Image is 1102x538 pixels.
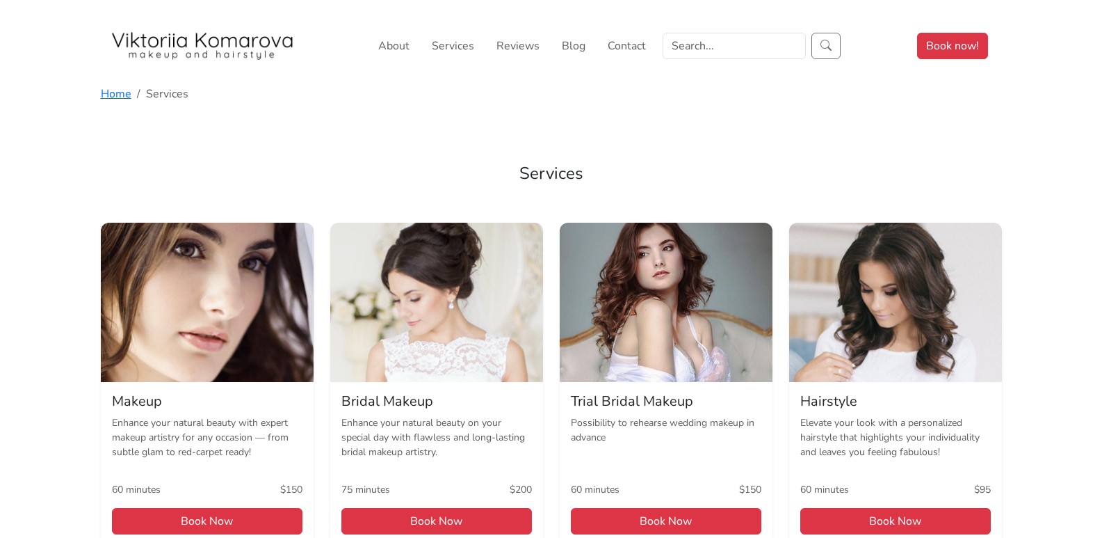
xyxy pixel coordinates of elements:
h2: Services [101,130,1002,217]
span: Book Now [571,508,761,535]
input: Search [663,33,806,59]
li: Services [131,86,188,102]
img: Makeup in San Diego [101,223,314,383]
img: Bridal Makeup in San Diego [330,223,543,383]
p: Elevate your look with a personalized hairstyle that highlights your individuality and leaves you... [800,416,991,471]
span: $200 [510,482,532,497]
p: Enhance your natural beauty on your special day with flawless and long-lasting bridal makeup arti... [341,416,532,471]
span: Book Now [341,508,532,535]
h5: Trial Bridal Makeup [571,393,761,410]
a: Blog [556,32,591,60]
span: 75 minutes [341,482,390,497]
a: Home [101,86,131,102]
a: Book now! [917,33,988,59]
h5: Hairstyle [800,393,991,410]
p: Possibility to rehearse wedding makeup in advance [571,416,761,471]
h5: Bridal Makeup [341,393,532,410]
span: 60 minutes [112,482,161,497]
span: $150 [280,482,302,497]
a: Contact [602,32,651,60]
a: Reviews [491,32,545,60]
a: Services [426,32,480,60]
span: $150 [739,482,761,497]
span: Book Now [112,508,302,535]
img: Trial Bridal Makeup in San Diego [560,223,772,383]
a: About [373,32,415,60]
span: 60 minutes [800,482,849,497]
img: San Diego Makeup Artist Viktoriia Komarova [109,32,297,60]
span: $95 [974,482,991,497]
img: Hairstyle in San Diego [789,223,1002,383]
h5: Makeup [112,393,302,410]
span: 60 minutes [571,482,619,497]
p: Enhance your natural beauty with expert makeup artistry for any occasion — from subtle glam to re... [112,416,302,471]
span: Book Now [800,508,991,535]
nav: breadcrumb [101,86,1002,102]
